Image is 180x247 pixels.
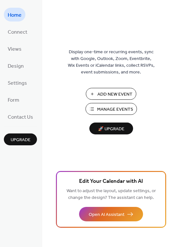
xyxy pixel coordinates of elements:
[97,91,132,98] span: Add New Event
[4,42,25,55] a: Views
[93,125,129,133] span: 🚀 Upgrade
[85,103,137,115] button: Manage Events
[8,78,27,88] span: Settings
[8,10,22,20] span: Home
[86,88,136,100] button: Add New Event
[4,93,23,106] a: Form
[97,106,133,113] span: Manage Events
[4,59,28,72] a: Design
[8,44,22,54] span: Views
[4,110,37,123] a: Contact Us
[67,187,156,202] span: Want to adjust the layout, update settings, or change the design? The assistant can help.
[4,133,37,145] button: Upgrade
[8,27,27,37] span: Connect
[68,49,155,76] span: Display one-time or recurring events, sync with Google, Outlook, Zoom, Eventbrite, Wix Events or ...
[79,177,143,186] span: Edit Your Calendar with AI
[4,25,31,38] a: Connect
[4,76,31,89] a: Settings
[8,112,33,122] span: Contact Us
[4,8,25,21] a: Home
[8,61,24,71] span: Design
[79,207,143,221] button: Open AI Assistant
[8,95,19,105] span: Form
[89,211,124,218] span: Open AI Assistant
[11,137,31,143] span: Upgrade
[89,123,133,134] button: 🚀 Upgrade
